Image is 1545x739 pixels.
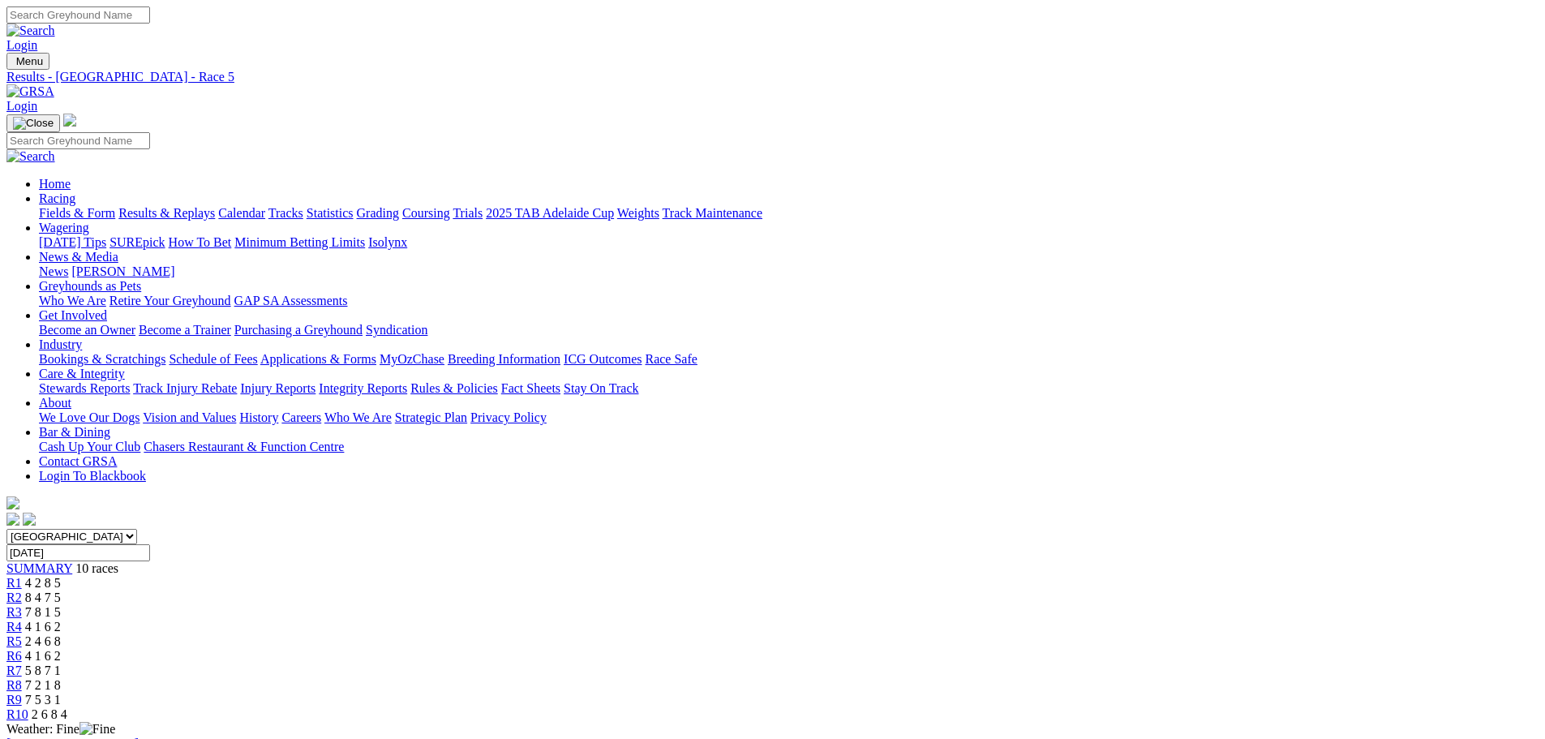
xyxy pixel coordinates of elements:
a: Syndication [366,323,427,337]
a: Track Maintenance [663,206,762,220]
a: R6 [6,649,22,663]
div: About [39,410,1539,425]
div: Care & Integrity [39,381,1539,396]
a: Login [6,38,37,52]
a: SUREpick [109,235,165,249]
a: R5 [6,634,22,648]
a: R9 [6,693,22,707]
a: We Love Our Dogs [39,410,139,424]
a: Home [39,177,71,191]
a: R4 [6,620,22,634]
a: ICG Outcomes [564,352,642,366]
a: Chasers Restaurant & Function Centre [144,440,344,453]
span: 7 2 1 8 [25,678,61,692]
div: Racing [39,206,1539,221]
a: News & Media [39,250,118,264]
img: logo-grsa-white.png [63,114,76,127]
span: 5 8 7 1 [25,664,61,677]
a: Stay On Track [564,381,638,395]
img: twitter.svg [23,513,36,526]
button: Toggle navigation [6,53,49,70]
a: Breeding Information [448,352,560,366]
input: Search [6,132,150,149]
input: Search [6,6,150,24]
a: MyOzChase [380,352,444,366]
a: Bookings & Scratchings [39,352,165,366]
a: Race Safe [645,352,697,366]
a: Rules & Policies [410,381,498,395]
div: Greyhounds as Pets [39,294,1539,308]
a: Racing [39,191,75,205]
a: R8 [6,678,22,692]
a: Become an Owner [39,323,135,337]
a: News [39,264,68,278]
a: GAP SA Assessments [234,294,348,307]
button: Toggle navigation [6,114,60,132]
a: Contact GRSA [39,454,117,468]
span: 7 8 1 5 [25,605,61,619]
div: Industry [39,352,1539,367]
a: Greyhounds as Pets [39,279,141,293]
span: 10 races [75,561,118,575]
img: facebook.svg [6,513,19,526]
a: About [39,396,71,410]
span: 4 2 8 5 [25,576,61,590]
a: Careers [281,410,321,424]
a: Wagering [39,221,89,234]
a: 2025 TAB Adelaide Cup [486,206,614,220]
a: Statistics [307,206,354,220]
div: Get Involved [39,323,1539,337]
a: Applications & Forms [260,352,376,366]
img: Fine [79,722,115,737]
span: Weather: Fine [6,722,115,736]
a: How To Bet [169,235,232,249]
img: Search [6,24,55,38]
span: Menu [16,55,43,67]
span: 2 4 6 8 [25,634,61,648]
a: R3 [6,605,22,619]
a: Who We Are [39,294,106,307]
div: Wagering [39,235,1539,250]
img: logo-grsa-white.png [6,496,19,509]
a: Retire Your Greyhound [109,294,231,307]
a: Results - [GEOGRAPHIC_DATA] - Race 5 [6,70,1539,84]
a: R2 [6,591,22,604]
a: R1 [6,576,22,590]
input: Select date [6,544,150,561]
a: Injury Reports [240,381,315,395]
a: Care & Integrity [39,367,125,380]
a: Isolynx [368,235,407,249]
img: Search [6,149,55,164]
span: 7 5 3 1 [25,693,61,707]
img: GRSA [6,84,54,99]
a: [PERSON_NAME] [71,264,174,278]
a: Fact Sheets [501,381,560,395]
a: Login To Blackbook [39,469,146,483]
span: 8 4 7 5 [25,591,61,604]
img: Close [13,117,54,130]
a: R10 [6,707,28,721]
a: Stewards Reports [39,381,130,395]
a: Calendar [218,206,265,220]
span: R7 [6,664,22,677]
a: SUMMARY [6,561,72,575]
a: Grading [357,206,399,220]
div: News & Media [39,264,1539,279]
span: 2 6 8 4 [32,707,67,721]
a: Privacy Policy [470,410,547,424]
a: Get Involved [39,308,107,322]
a: History [239,410,278,424]
a: Results & Replays [118,206,215,220]
a: Fields & Form [39,206,115,220]
span: 4 1 6 2 [25,649,61,663]
a: Tracks [268,206,303,220]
